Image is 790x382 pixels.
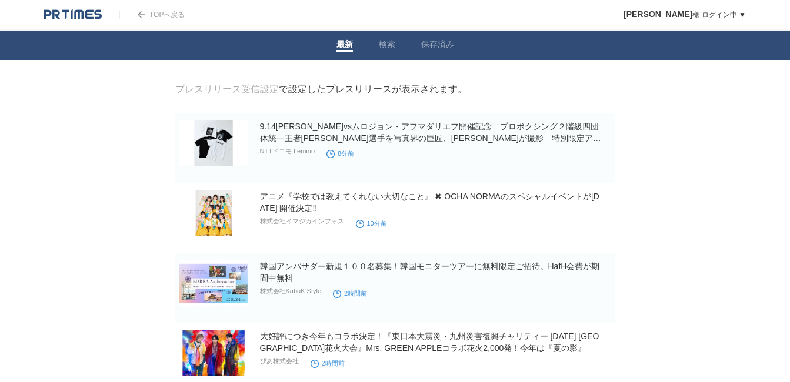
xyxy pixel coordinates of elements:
[624,11,746,19] a: [PERSON_NAME]様 ログイン中 ▼
[138,11,145,18] img: arrow.png
[260,122,601,155] a: 9.14[PERSON_NAME]vsムロジョン・アフマダリエフ開催記念 プロボクシング２階級四団体統一王者[PERSON_NAME]選手を写真界の巨匠、[PERSON_NAME]が撮影 特別限...
[311,360,345,367] time: 2時間前
[44,9,102,21] img: logo.png
[179,190,248,236] img: アニメ『学校では教えてくれない大切なこと』 ✖ OCHA NORMAのスペシャルイベントが8月18日(月) 開催決定!!
[260,147,315,156] p: NTTドコモ Lemino
[421,39,454,52] a: 保存済み
[356,220,387,227] time: 10分前
[179,260,248,306] img: 韓国アンバサダー新規１００名募集！韓国モニターツアーに無料限定ご招待。HafH会費が期間中無料
[624,9,692,19] span: [PERSON_NAME]
[119,11,185,19] a: TOPへ戻る
[175,83,467,96] div: で設定したプレスリリースが表示されます。
[179,120,248,166] img: 9.14井上尚弥vsムロジョン・アフマダリエフ開催記念 プロボクシング２階級四団体統一王者井上尚弥選手を写真界の巨匠、操上和美氏が撮影 特別限定アイテムをJOURNAL STANDARDで販売開始
[333,290,367,297] time: 2時間前
[260,192,599,213] a: アニメ『学校では教えてくれない大切なこと』 ✖ OCHA NORMAのスペシャルイベントが[DATE] 開催決定!!
[260,262,600,283] a: 韓国アンバサダー新規１００名募集！韓国モニターツアーに無料限定ご招待。HafH会費が期間中無料
[179,330,248,376] img: 大好評につき今年もコラボ決定！『東日本大震災・九州災害復興チャリティー 2025 神宮外苑花火大会』Mrs. GREEN APPLEコラボ花火2,000発！今年は『夏の影』
[336,39,353,52] a: 最新
[379,39,395,52] a: 検索
[260,287,322,296] p: 株式会社KabuK Style
[260,357,299,366] p: ぴあ株式会社
[260,217,344,226] p: 株式会社イマジカインフォス
[175,84,279,94] a: プレスリリース受信設定
[260,331,599,353] a: 大好評につき今年もコラボ決定！『東日本大震災・九州災害復興チャリティー [DATE] [GEOGRAPHIC_DATA]花火大会』Mrs. GREEN APPLEコラボ花火2,000発！今年は『...
[326,150,354,157] time: 8分前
